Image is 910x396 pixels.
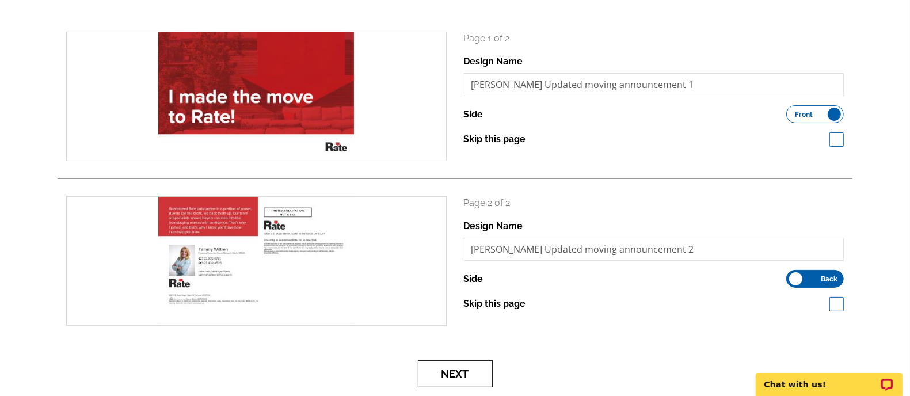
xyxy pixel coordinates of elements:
[464,272,483,286] label: Side
[464,73,844,96] input: File Name
[821,276,837,282] span: Back
[245,85,268,108] i: search
[464,132,526,146] label: Skip this page
[464,196,844,210] p: Page 2 of 2
[464,297,526,311] label: Skip this page
[418,360,493,387] button: Next
[464,55,523,68] label: Design Name
[795,112,813,117] span: Front
[464,32,844,45] p: Page 1 of 2
[464,108,483,121] label: Side
[245,250,268,273] i: search
[748,360,910,396] iframe: LiveChat chat widget
[464,219,523,233] label: Design Name
[464,238,844,261] input: File Name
